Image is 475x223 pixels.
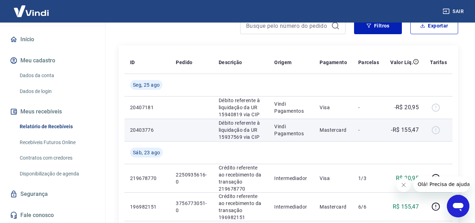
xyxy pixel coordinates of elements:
[391,126,419,134] p: -R$ 155,47
[320,203,347,210] p: Mastercard
[413,176,469,192] iframe: Mensagem da empresa
[320,104,347,111] p: Visa
[176,171,207,185] p: 2250935616-0
[8,53,97,68] button: Meu cadastro
[219,97,263,118] p: Débito referente à liquidação da UR 15940819 via CIP
[176,59,192,66] p: Pedido
[393,203,419,211] p: R$ 155,47
[354,17,402,34] button: Filtros
[130,203,165,210] p: 196982151
[8,207,97,223] a: Fale conosco
[17,84,97,99] a: Dados de login
[358,203,379,210] p: 6/6
[274,100,308,114] p: Vindi Pagamentos
[130,175,165,182] p: 219678770
[447,195,469,217] iframe: Botão para abrir a janela de mensagens
[274,175,308,182] p: Intermediador
[358,175,379,182] p: 1/3
[133,149,160,156] span: Sáb, 23 ago
[397,178,411,192] iframe: Fechar mensagem
[320,59,347,66] p: Pagamento
[219,119,263,141] p: Débito referente à liquidação da UR 15937569 via CIP
[17,119,97,134] a: Relatório de Recebíveis
[274,123,308,137] p: Vindi Pagamentos
[358,59,379,66] p: Parcelas
[219,193,263,221] p: Crédito referente ao recebimento da transação 196982151
[320,126,347,134] p: Mastercard
[133,81,160,88] span: Seg, 25 ago
[130,126,165,134] p: 20403776
[410,17,458,34] button: Exportar
[394,103,419,112] p: -R$ 20,95
[130,104,165,111] p: 20407181
[8,104,97,119] button: Meus recebíveis
[17,167,97,181] a: Disponibilização de agenda
[430,59,447,66] p: Tarifas
[176,200,207,214] p: 3756773051-0
[274,59,291,66] p: Origem
[219,59,242,66] p: Descrição
[246,20,328,31] input: Busque pelo número do pedido
[17,135,97,150] a: Recebíveis Futuros Online
[274,203,308,210] p: Intermediador
[358,126,379,134] p: -
[17,68,97,83] a: Dados da conta
[130,59,135,66] p: ID
[320,175,347,182] p: Visa
[8,32,97,47] a: Início
[4,5,59,11] span: Olá! Precisa de ajuda?
[390,59,413,66] p: Valor Líq.
[8,0,54,22] img: Vindi
[17,151,97,165] a: Contratos com credores
[219,164,263,192] p: Crédito referente ao recebimento da transação 219678770
[8,186,97,202] a: Segurança
[358,104,379,111] p: -
[396,174,419,182] p: R$ 20,95
[441,5,467,18] button: Sair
